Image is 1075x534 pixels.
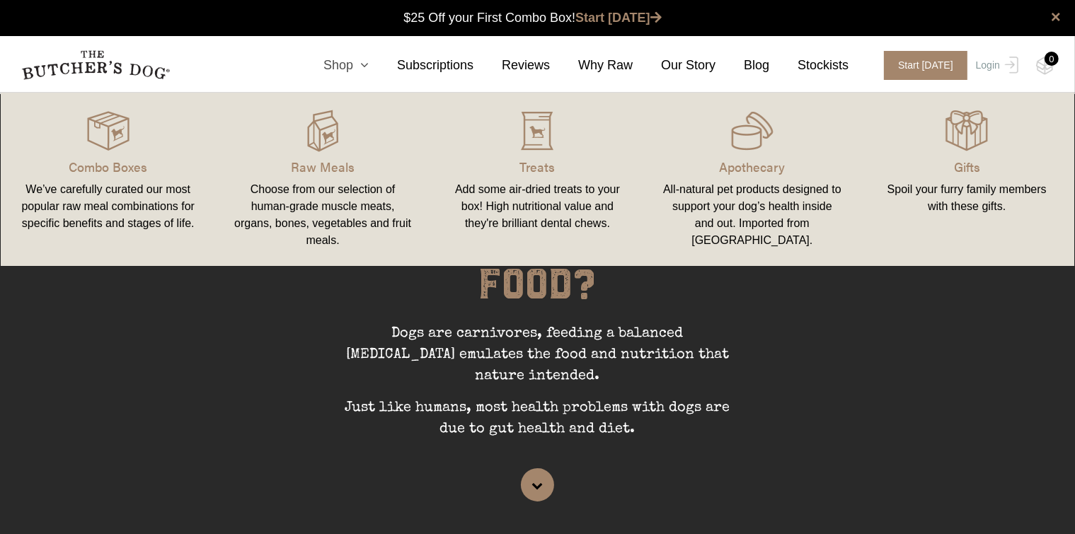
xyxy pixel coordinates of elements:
div: Add some air-dried treats to your box! High nutritional value and they're brilliant dental chews. [447,181,628,232]
a: Login [972,51,1018,80]
p: Gifts [877,157,1057,176]
div: Choose from our selection of human-grade muscle meats, organs, bones, vegetables and fruit meals. [232,181,413,249]
div: All-natural pet products designed to support your dog’s health inside and out. Imported from [GEO... [662,181,842,249]
p: Just like humans, most health problems with dogs are due to gut health and diet. [326,397,750,451]
a: Reviews [473,56,550,75]
a: Combo Boxes We’ve carefully curated our most popular raw meal combinations for specific benefits ... [1,107,215,252]
a: Start [DATE] [575,11,662,25]
a: Why Raw [550,56,633,75]
a: Stockists [769,56,849,75]
p: Dogs are carnivores, feeding a balanced [MEDICAL_DATA] emulates the food and nutrition that natur... [326,323,750,397]
p: Treats [447,157,628,176]
p: Raw Meals [232,157,413,176]
div: 0 [1045,52,1059,66]
a: Raw Meals Choose from our selection of human-grade muscle meats, organs, bones, vegetables and fr... [215,107,430,252]
h1: WHY FEED RAW DOG FOOD? [326,221,750,323]
a: Start [DATE] [870,51,972,80]
p: Apothecary [662,157,842,176]
p: Combo Boxes [18,157,198,176]
a: Our Story [633,56,715,75]
img: TBD_Cart-Empty.png [1036,57,1054,75]
a: Subscriptions [369,56,473,75]
a: Blog [715,56,769,75]
div: Spoil your furry family members with these gifts. [877,181,1057,215]
a: Gifts Spoil your furry family members with these gifts. [860,107,1074,252]
div: We’ve carefully curated our most popular raw meal combinations for specific benefits and stages o... [18,181,198,232]
span: Start [DATE] [884,51,967,80]
a: Treats Add some air-dried treats to your box! High nutritional value and they're brilliant dental... [430,107,645,252]
a: close [1051,8,1061,25]
a: Apothecary All-natural pet products designed to support your dog’s health inside and out. Importe... [645,107,859,252]
a: Shop [295,56,369,75]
